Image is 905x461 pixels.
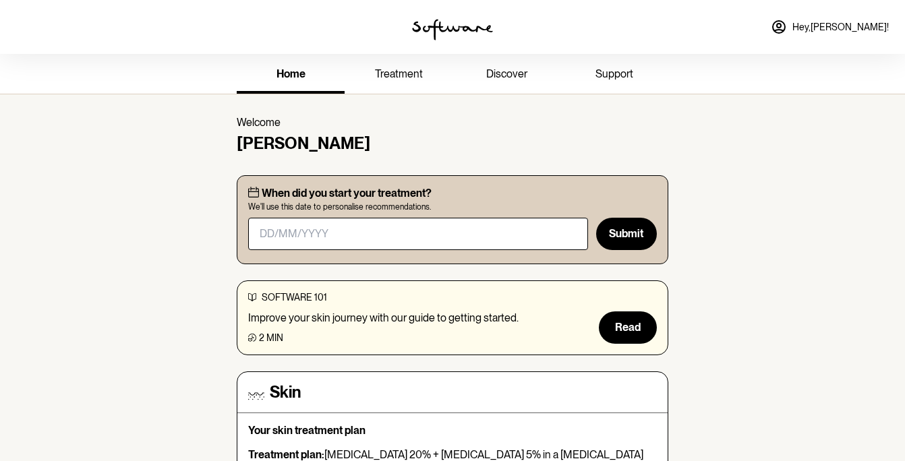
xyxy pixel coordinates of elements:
h4: Skin [270,383,301,402]
span: software 101 [262,292,327,303]
strong: Treatment plan: [248,448,324,461]
a: support [560,57,668,94]
span: We'll use this date to personalise recommendations. [248,202,657,212]
span: Submit [609,227,643,240]
span: treatment [375,67,423,80]
span: discover [486,67,527,80]
p: Improve your skin journey with our guide to getting started. [248,311,519,324]
span: Read [615,321,641,334]
p: When did you start your treatment? [262,187,432,199]
a: discover [452,57,560,94]
input: DD/MM/YYYY [248,218,588,250]
span: support [595,67,633,80]
a: home [237,57,345,94]
img: software logo [412,19,493,40]
p: Your skin treatment plan [248,424,657,437]
button: Submit [596,218,657,250]
span: home [276,67,305,80]
button: Read [599,311,657,344]
h4: [PERSON_NAME] [237,134,668,154]
span: Hey, [PERSON_NAME] ! [792,22,889,33]
a: Hey,[PERSON_NAME]! [763,11,897,43]
p: Welcome [237,116,668,129]
a: treatment [345,57,452,94]
span: 2 min [259,332,283,343]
